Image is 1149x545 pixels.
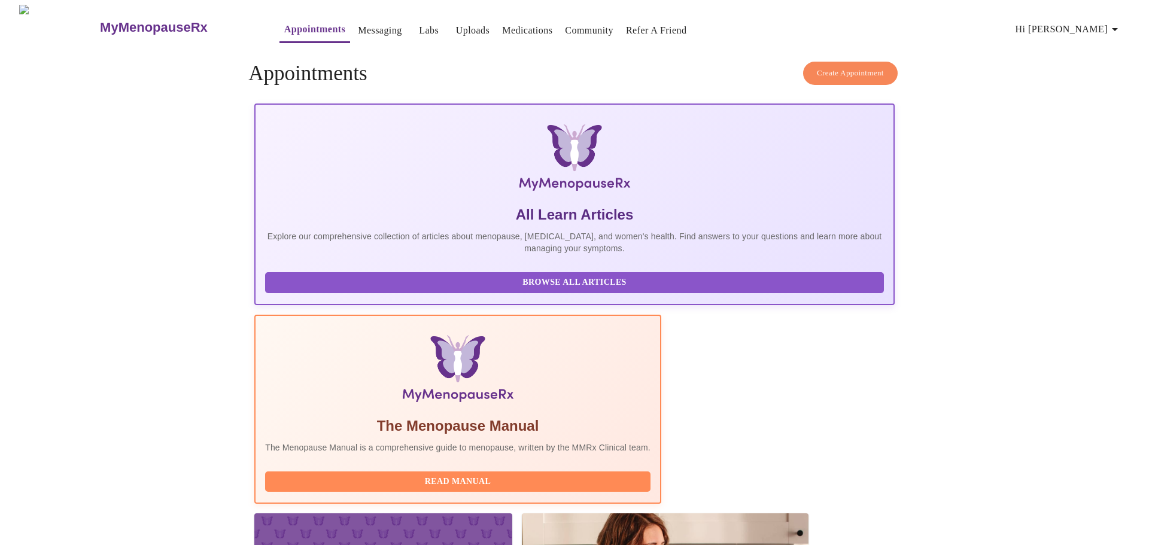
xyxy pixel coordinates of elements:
[626,22,687,39] a: Refer a Friend
[456,22,490,39] a: Uploads
[358,22,402,39] a: Messaging
[277,474,639,489] span: Read Manual
[353,19,406,42] button: Messaging
[100,20,208,35] h3: MyMenopauseRx
[410,19,448,42] button: Labs
[265,471,651,492] button: Read Manual
[817,66,884,80] span: Create Appointment
[248,62,901,86] h4: Appointments
[560,19,618,42] button: Community
[1016,21,1122,38] span: Hi [PERSON_NAME]
[19,5,99,50] img: MyMenopauseRx Logo
[451,19,495,42] button: Uploads
[1011,17,1127,41] button: Hi [PERSON_NAME]
[497,19,557,42] button: Medications
[99,7,256,48] a: MyMenopauseRx
[361,124,788,196] img: MyMenopauseRx Logo
[419,22,439,39] a: Labs
[265,476,653,486] a: Read Manual
[265,442,651,453] p: The Menopause Manual is a comprehensive guide to menopause, written by the MMRx Clinical team.
[265,272,884,293] button: Browse All Articles
[284,21,345,38] a: Appointments
[265,230,884,254] p: Explore our comprehensive collection of articles about menopause, [MEDICAL_DATA], and women's hea...
[565,22,613,39] a: Community
[265,205,884,224] h5: All Learn Articles
[265,416,651,436] h5: The Menopause Manual
[277,275,872,290] span: Browse All Articles
[803,62,898,85] button: Create Appointment
[326,335,589,407] img: Menopause Manual
[265,276,887,287] a: Browse All Articles
[621,19,692,42] button: Refer a Friend
[279,17,350,43] button: Appointments
[502,22,552,39] a: Medications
